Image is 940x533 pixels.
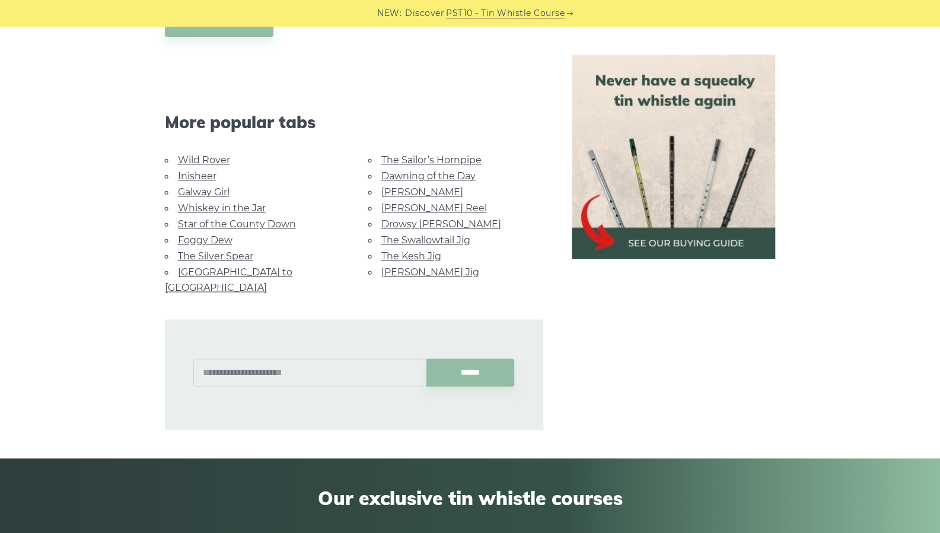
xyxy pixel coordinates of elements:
[377,7,402,20] span: NEW:
[178,250,253,262] a: The Silver Spear
[381,186,463,198] a: [PERSON_NAME]
[381,266,479,278] a: [PERSON_NAME] Jig
[381,170,476,182] a: Dawning of the Day
[178,218,296,230] a: Star of the County Down
[136,487,805,509] span: Our exclusive tin whistle courses
[178,186,230,198] a: Galway Girl
[178,170,216,182] a: Inisheer
[165,112,543,132] span: More popular tabs
[165,266,292,293] a: [GEOGRAPHIC_DATA] to [GEOGRAPHIC_DATA]
[381,202,487,214] a: [PERSON_NAME] Reel
[381,234,470,246] a: The Swallowtail Jig
[405,7,444,20] span: Discover
[381,218,501,230] a: Drowsy [PERSON_NAME]
[178,234,232,246] a: Foggy Dew
[178,154,230,166] a: Wild Rover
[178,202,266,214] a: Whiskey in the Jar
[381,250,441,262] a: The Kesh Jig
[446,7,565,20] a: PST10 - Tin Whistle Course
[572,55,776,259] img: tin whistle buying guide
[381,154,482,166] a: The Sailor’s Hornpipe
